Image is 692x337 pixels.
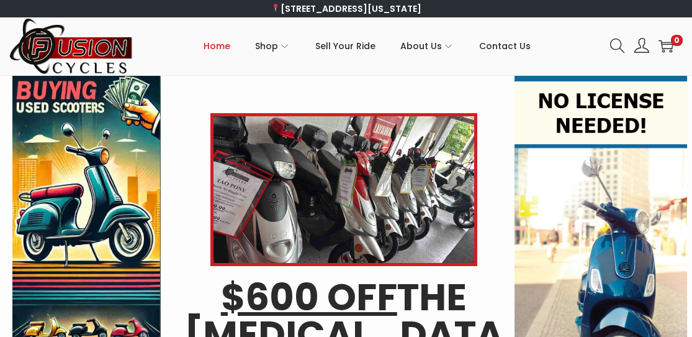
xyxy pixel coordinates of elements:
nav: Primary navigation [133,18,601,74]
span: Contact Us [479,30,531,62]
span: About Us [400,30,442,62]
a: Shop [255,18,290,74]
a: About Us [400,18,454,74]
a: [STREET_ADDRESS][US_STATE] [271,2,421,15]
img: Woostify retina logo [9,17,133,75]
a: Sell Your Ride [315,18,375,74]
a: Home [204,18,230,74]
u: $600 OFF [221,271,397,323]
span: Shop [255,30,278,62]
span: Sell Your Ride [315,30,375,62]
img: 📍 [271,4,280,12]
span: Home [204,30,230,62]
a: Contact Us [479,18,531,74]
a: 0 [658,39,673,53]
